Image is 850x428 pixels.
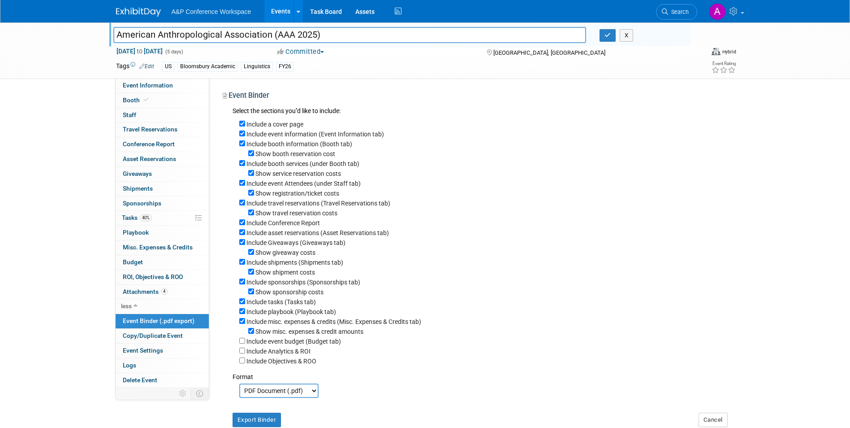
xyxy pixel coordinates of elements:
a: Event Binder (.pdf export) [116,314,209,328]
button: Cancel [699,413,728,427]
a: Logs [116,358,209,373]
a: Staff [116,108,209,122]
label: Show registration/ticket costs [255,190,339,197]
span: [DATE] [DATE] [116,47,163,55]
label: Include a cover page [246,121,303,128]
a: Asset Reservations [116,152,209,166]
a: Delete Event [116,373,209,388]
a: ROI, Objectives & ROO [116,270,209,284]
a: Shipments [116,182,209,196]
span: Tasks [122,214,152,221]
a: Attachments4 [116,285,209,299]
a: Sponsorships [116,197,209,211]
label: Show booth reservation cost [255,150,335,157]
a: Giveaways [116,167,209,181]
a: Copy/Duplicate Event [116,329,209,343]
div: Event Format [644,47,737,60]
div: Format [233,366,728,381]
span: Event Settings [123,347,163,354]
label: Include event Attendees (under Staff tab) [246,180,361,187]
span: Event Binder (.pdf export) [123,317,194,324]
div: Select the sections you''d like to include: [233,106,728,117]
label: Include misc. expenses & credits (Misc. Expenses & Credits tab) [246,318,421,325]
label: Show travel reservation costs [255,210,337,217]
label: Include Conference Report [246,219,320,227]
a: Event Settings [116,344,209,358]
a: Conference Report [116,137,209,152]
div: Event Binder [223,91,728,104]
span: Staff [123,111,136,118]
a: less [116,299,209,314]
label: Show misc. expenses & credit amounts [255,328,363,335]
span: [GEOGRAPHIC_DATA], [GEOGRAPHIC_DATA] [493,49,605,56]
label: Include event information (Event Information tab) [246,131,384,138]
label: Include Objectives & ROO [246,358,316,365]
a: Event Information [116,79,209,93]
img: ExhibitDay [116,8,161,17]
div: Event Rating [712,61,736,66]
a: Budget [116,255,209,270]
i: Booth reservation complete [144,97,148,102]
span: Booth [123,96,150,104]
button: X [620,29,634,42]
span: Logs [123,362,136,369]
a: Booth [116,93,209,108]
span: Search [668,9,689,15]
label: Show giveaway costs [255,249,315,256]
span: 4 [161,288,168,295]
label: Include Giveaways (Giveaways tab) [246,239,345,246]
img: Format-Hybrid.png [712,48,721,55]
a: Playbook [116,226,209,240]
div: Hybrid [722,48,736,55]
span: Travel Reservations [123,126,177,133]
span: Event Information [123,82,173,89]
span: Conference Report [123,140,175,148]
a: Travel Reservations [116,122,209,137]
label: Include event budget (Budget tab) [246,338,341,345]
label: Include shipments (Shipments tab) [246,259,343,266]
div: Bloomsbury Academic [177,62,238,71]
label: Include asset reservations (Asset Reservations tab) [246,229,389,236]
span: less [121,302,132,310]
div: Event Format [712,47,736,56]
label: Include booth services (under Booth tab) [246,160,359,167]
label: Include booth information (Booth tab) [246,140,352,148]
label: Show shipment costs [255,269,315,276]
span: ROI, Objectives & ROO [123,273,183,280]
span: Shipments [123,185,153,192]
a: Search [656,4,697,20]
img: Ami Reitmeier [709,3,726,20]
label: Include sponsorships (Sponsorships tab) [246,279,360,286]
label: Include playbook (Playbook tab) [246,308,336,315]
td: Personalize Event Tab Strip [175,388,191,399]
span: Sponsorships [123,200,161,207]
label: Include Analytics & ROI [246,348,311,355]
label: Include travel reservations (Travel Reservations tab) [246,200,390,207]
span: Attachments [123,288,168,295]
label: Show service reservation costs [255,170,341,177]
div: US [162,62,174,71]
a: Edit [139,63,154,70]
span: Giveaways [123,170,152,177]
span: (5 days) [164,49,183,55]
span: A&P Conference Workspace [172,8,251,15]
span: Copy/Duplicate Event [123,332,183,339]
span: 40% [140,214,152,221]
a: Tasks40% [116,211,209,225]
span: Misc. Expenses & Credits [123,244,193,251]
span: to [135,48,144,55]
div: Linguistics [241,62,273,71]
a: Misc. Expenses & Credits [116,240,209,255]
button: Export Binder [233,413,281,427]
td: Tags [116,61,154,72]
label: Show sponsorship costs [255,288,324,296]
button: Committed [274,47,328,57]
td: Toggle Event Tabs [190,388,209,399]
span: Asset Reservations [123,155,176,162]
div: FY26 [276,62,294,71]
span: Delete Event [123,376,157,384]
span: Budget [123,258,143,266]
label: Include tasks (Tasks tab) [246,298,316,306]
span: Playbook [123,229,149,236]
